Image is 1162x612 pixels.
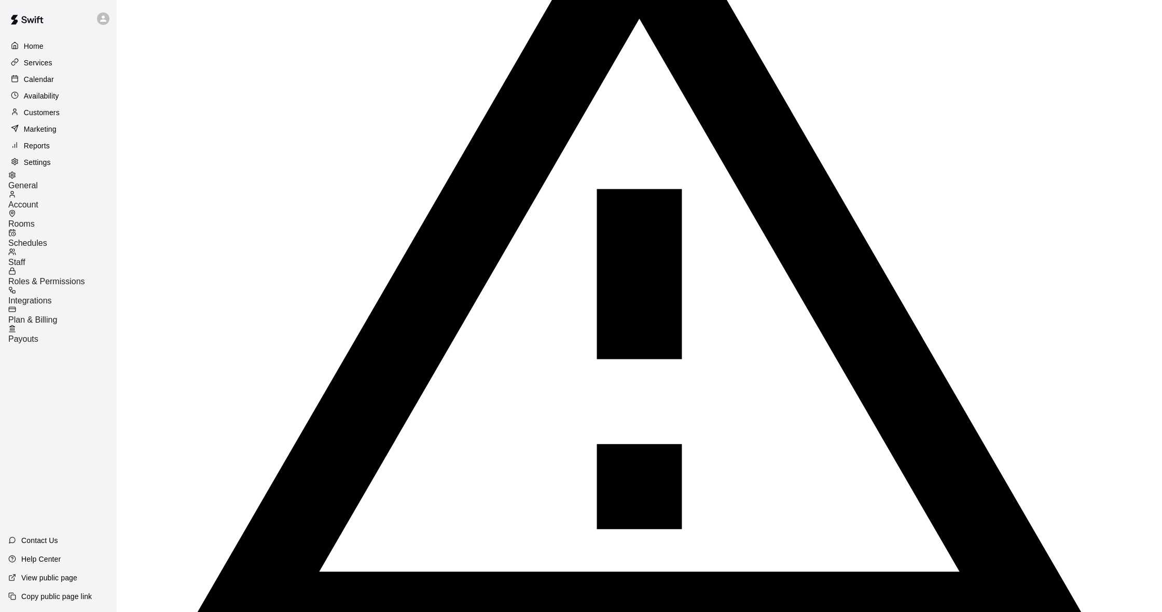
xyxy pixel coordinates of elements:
p: Customers [24,107,60,118]
p: Help Center [21,554,61,564]
a: Services [8,55,108,71]
a: Reports [8,138,108,154]
a: Integrations [8,286,117,305]
p: Home [24,41,44,51]
a: Availability [8,88,108,104]
span: Payouts [8,335,38,343]
a: Payouts [8,325,117,344]
a: Marketing [8,121,108,137]
a: Rooms [8,210,117,229]
span: Integrations [8,296,52,305]
span: Roles & Permissions [8,277,85,286]
a: Plan & Billing [8,305,117,325]
a: Staff [8,248,117,267]
span: General [8,181,38,190]
a: Schedules [8,229,117,248]
p: Services [24,58,52,68]
a: General [8,171,117,190]
a: Account [8,190,117,210]
span: Account [8,200,38,209]
a: Calendar [8,72,108,87]
span: Staff [8,258,25,267]
p: View public page [21,573,77,583]
a: Home [8,38,108,54]
a: Roles & Permissions [8,267,117,286]
span: Schedules [8,239,47,247]
p: Settings [24,157,51,168]
p: Reports [24,141,50,151]
p: Calendar [24,74,54,85]
p: Contact Us [21,535,58,546]
p: Marketing [24,124,57,134]
p: Copy public page link [21,591,92,602]
p: Availability [24,91,59,101]
span: Rooms [8,219,35,228]
a: Settings [8,155,108,170]
span: Plan & Billing [8,315,57,324]
a: Customers [8,105,108,120]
